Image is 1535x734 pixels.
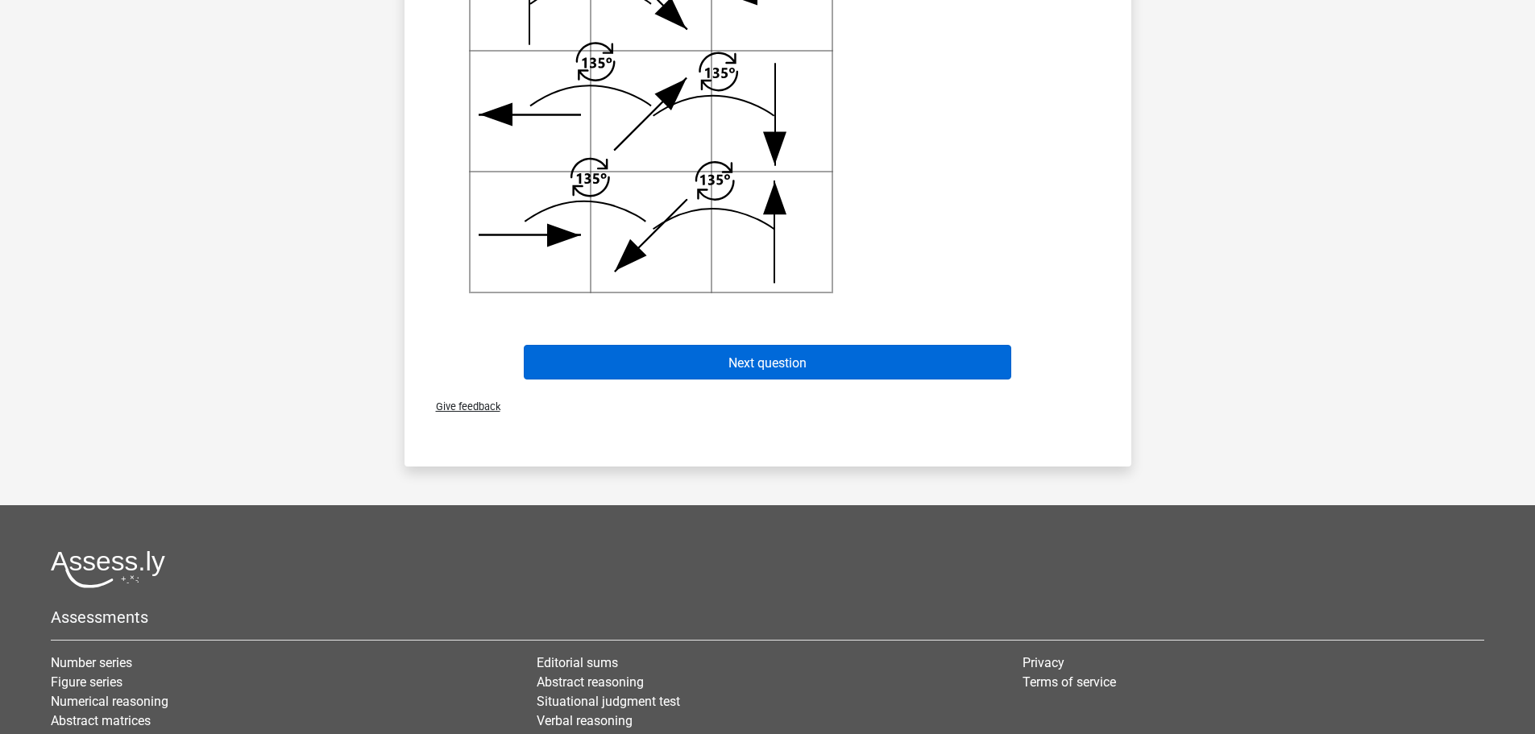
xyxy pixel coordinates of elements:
[537,694,680,709] a: Situational judgment test
[51,550,165,588] img: Assessly logo
[537,713,633,728] a: Verbal reasoning
[51,713,151,728] a: Abstract matrices
[51,608,148,627] font: Assessments
[1023,655,1064,670] a: Privacy
[51,674,122,690] a: Figure series
[728,355,807,370] font: Next question
[537,655,618,670] a: Editorial sums
[524,345,1011,379] button: Next question
[51,694,168,709] a: Numerical reasoning
[51,655,132,670] a: Number series
[1023,674,1116,690] a: Terms of service
[537,674,644,690] a: Abstract reasoning
[436,400,500,413] font: Give feedback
